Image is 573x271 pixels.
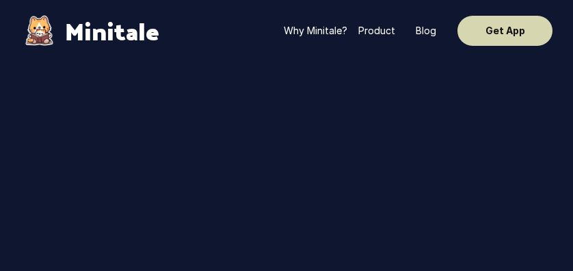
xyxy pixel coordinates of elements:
[21,12,178,49] a: MinitaleMinitale
[284,25,347,38] p: Why Minitale?
[457,16,552,46] button: Get App
[358,25,395,38] p: Product
[416,25,436,38] p: Blog
[286,24,345,38] a: Why Minitale?
[485,24,525,38] p: Get App
[408,24,444,38] a: Blog
[359,24,395,38] a: Product
[65,18,159,43] p: Minitale
[21,12,58,49] img: Minitale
